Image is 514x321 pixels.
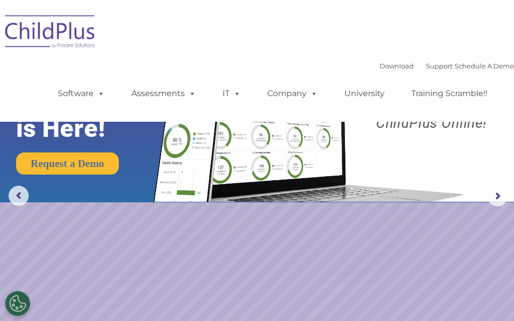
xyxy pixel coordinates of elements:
[48,84,115,104] a: Software
[380,62,514,70] font: |
[426,62,453,70] a: Support
[5,291,30,316] button: Cookies Settings
[16,152,119,175] a: Request a Demo
[121,84,206,104] a: Assessments
[401,84,497,104] a: Training Scramble!!
[455,62,514,70] a: Schedule A Demo
[257,84,328,104] a: Company
[334,84,395,104] a: University
[355,64,507,130] rs-layer: Boost your productivity and streamline your success in ChildPlus Online!
[212,84,251,104] a: IT
[380,62,414,70] a: Download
